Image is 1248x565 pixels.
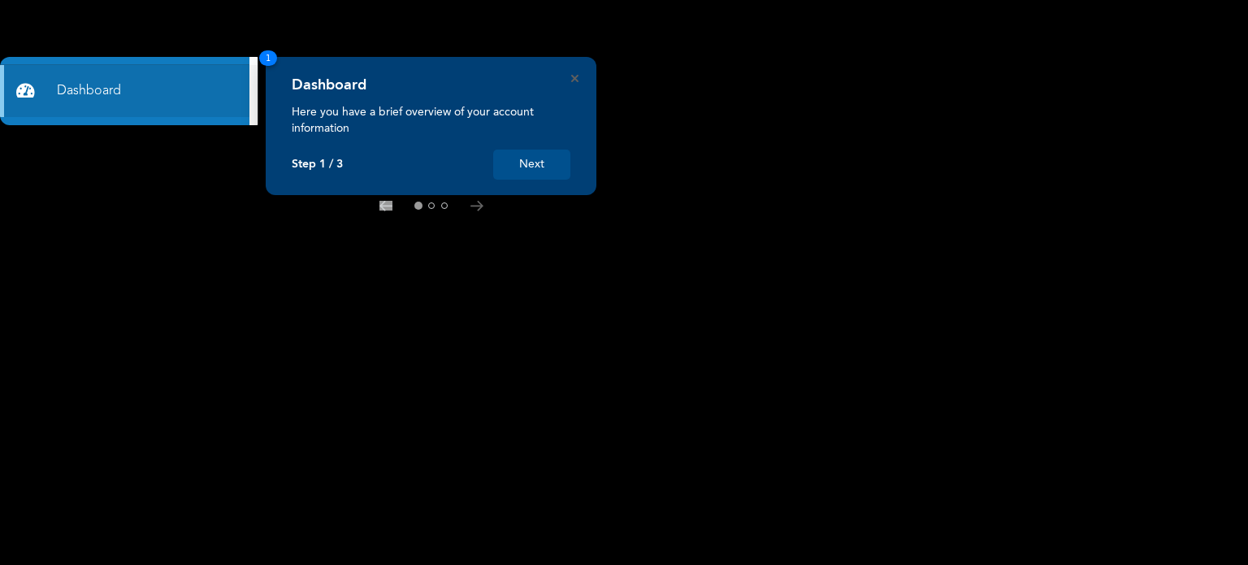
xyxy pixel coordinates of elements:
[571,75,578,82] button: Close
[493,150,570,180] button: Next
[292,76,366,94] h4: Dashboard
[292,158,343,172] p: Step 1 / 3
[259,50,277,66] span: 1
[292,104,570,137] p: Here you have a brief overview of your account information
